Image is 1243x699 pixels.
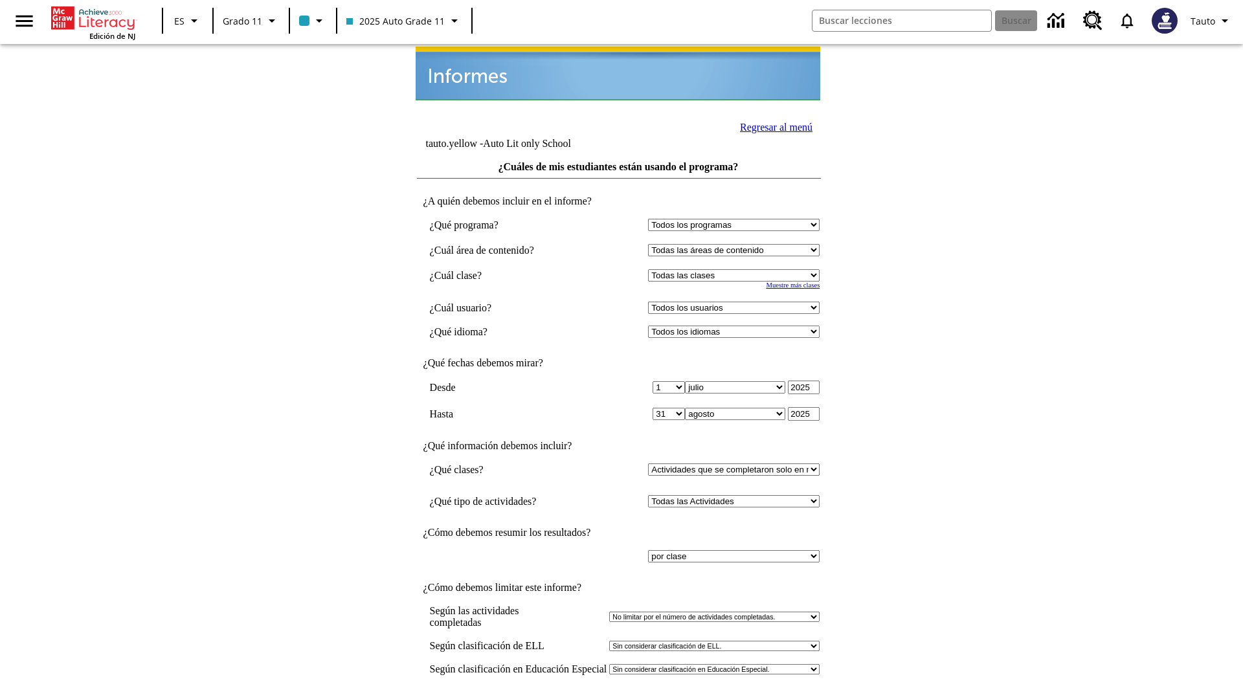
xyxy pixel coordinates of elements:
[174,14,185,28] span: ES
[346,14,445,28] span: 2025 Auto Grade 11
[812,10,991,31] input: Buscar campo
[740,122,812,133] a: Regresar al menú
[417,582,820,594] td: ¿Cómo debemos limitar este informe?
[430,605,607,628] td: Según las actividades completadas
[430,463,576,476] td: ¿Qué clases?
[294,9,332,32] button: El color de la clase es azul claro. Cambiar el color de la clase.
[430,302,576,314] td: ¿Cuál usuario?
[430,326,576,338] td: ¿Qué idioma?
[430,219,576,231] td: ¿Qué programa?
[341,9,467,32] button: Clase: 2025 Auto Grade 11, Selecciona una clase
[430,245,534,256] nobr: ¿Cuál área de contenido?
[766,282,820,289] a: Muestre más clases
[223,14,262,28] span: Grado 11
[430,269,576,282] td: ¿Cuál clase?
[430,495,576,507] td: ¿Qué tipo de actividades?
[417,440,820,452] td: ¿Qué información debemos incluir?
[167,9,208,32] button: Lenguaje: ES, Selecciona un idioma
[1185,9,1238,32] button: Perfil/Configuración
[425,138,663,150] td: tauto.yellow -
[430,663,607,675] td: Según clasificación en Educación Especial
[89,31,135,41] span: Edición de NJ
[1191,14,1215,28] span: Tauto
[218,9,285,32] button: Grado: Grado 11, Elige un grado
[1144,4,1185,38] button: Escoja un nuevo avatar
[498,161,739,172] a: ¿Cuáles de mis estudiantes están usando el programa?
[1152,8,1178,34] img: Avatar
[1075,3,1110,38] a: Centro de recursos, Se abrirá en una pestaña nueva.
[417,527,820,538] td: ¿Cómo debemos resumir los resultados?
[483,138,571,149] nobr: Auto Lit only School
[430,407,576,421] td: Hasta
[417,195,820,207] td: ¿A quién debemos incluir en el informe?
[430,381,576,394] td: Desde
[5,2,43,40] button: Abrir el menú lateral
[417,357,820,369] td: ¿Qué fechas debemos mirar?
[1040,3,1075,39] a: Centro de información
[416,47,820,100] img: header
[51,4,135,41] div: Portada
[1110,4,1144,38] a: Notificaciones
[430,640,607,652] td: Según clasificación de ELL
